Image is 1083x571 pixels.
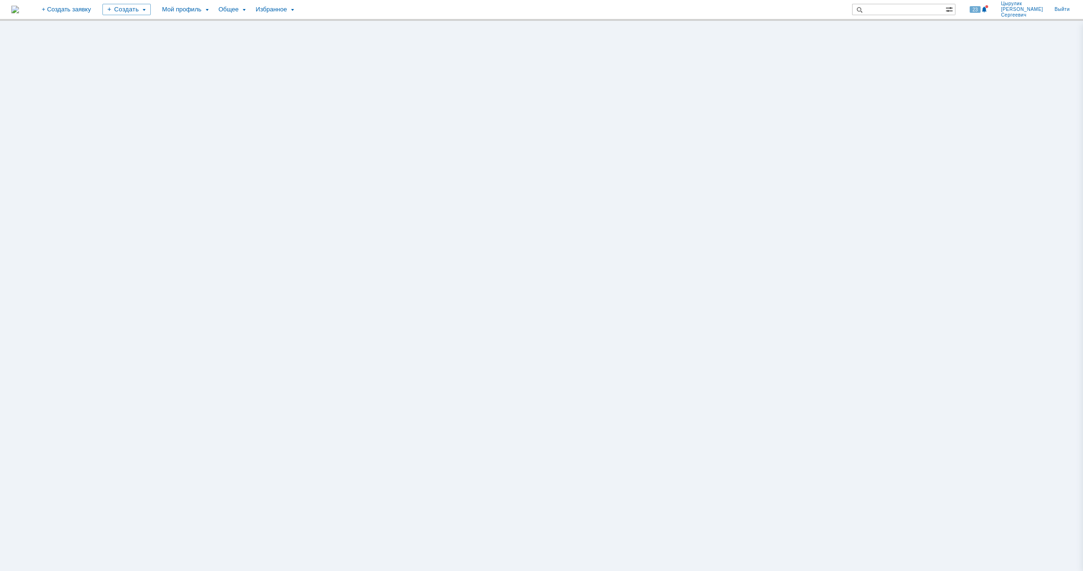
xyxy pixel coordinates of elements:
span: [PERSON_NAME] [1001,7,1043,12]
span: Расширенный поиск [945,4,955,13]
span: Сергеевич [1001,12,1043,18]
a: Перейти на домашнюю страницу [11,6,19,13]
div: Создать [102,4,151,15]
span: 23 [970,6,981,13]
img: logo [11,6,19,13]
span: Цырулик [1001,1,1043,7]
